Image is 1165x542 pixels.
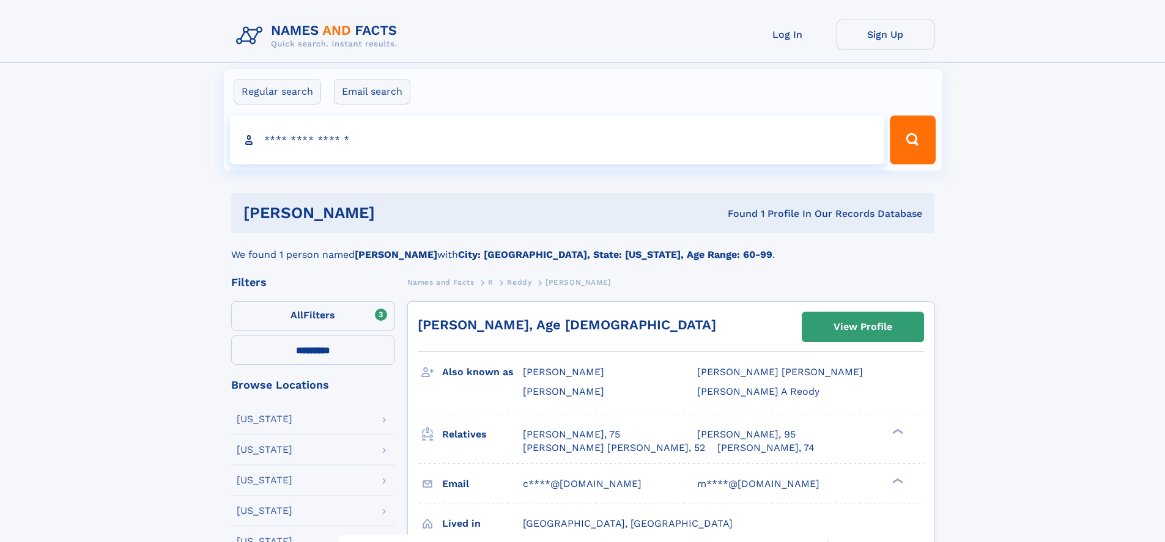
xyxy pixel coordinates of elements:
[237,475,292,485] div: [US_STATE]
[237,414,292,424] div: [US_STATE]
[546,278,611,287] span: [PERSON_NAME]
[418,317,716,332] a: [PERSON_NAME], Age [DEMOGRAPHIC_DATA]
[507,274,531,290] a: Reddy
[697,386,819,397] span: [PERSON_NAME] A Reody
[231,20,407,53] img: Logo Names and Facts
[290,309,303,321] span: All
[523,386,604,397] span: [PERSON_NAME]
[889,427,904,435] div: ❯
[442,424,523,445] h3: Relatives
[523,518,733,529] span: [GEOGRAPHIC_DATA], [GEOGRAPHIC_DATA]
[230,115,885,164] input: search input
[243,205,552,221] h1: [PERSON_NAME]
[231,233,934,262] div: We found 1 person named with .
[890,115,935,164] button: Search Button
[802,312,923,342] a: View Profile
[523,366,604,378] span: [PERSON_NAME]
[523,441,705,455] a: [PERSON_NAME] [PERSON_NAME], 52
[231,379,395,390] div: Browse Locations
[551,207,922,221] div: Found 1 Profile In Our Records Database
[837,20,934,49] a: Sign Up
[237,445,292,455] div: [US_STATE]
[442,474,523,494] h3: Email
[237,506,292,516] div: [US_STATE]
[697,366,863,378] span: [PERSON_NAME] [PERSON_NAME]
[231,277,395,288] div: Filters
[889,477,904,485] div: ❯
[234,79,321,104] label: Regular search
[231,301,395,331] label: Filters
[407,274,475,290] a: Names and Facts
[442,362,523,383] h3: Also known as
[834,313,892,341] div: View Profile
[458,249,772,260] b: City: [GEOGRAPHIC_DATA], State: [US_STATE], Age Range: 60-99
[488,274,494,290] a: R
[717,441,815,455] a: [PERSON_NAME], 74
[334,79,410,104] label: Email search
[507,278,531,287] span: Reddy
[355,249,437,260] b: [PERSON_NAME]
[488,278,494,287] span: R
[697,428,796,441] a: [PERSON_NAME], 95
[442,513,523,534] h3: Lived in
[739,20,837,49] a: Log In
[523,428,620,441] a: [PERSON_NAME], 75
